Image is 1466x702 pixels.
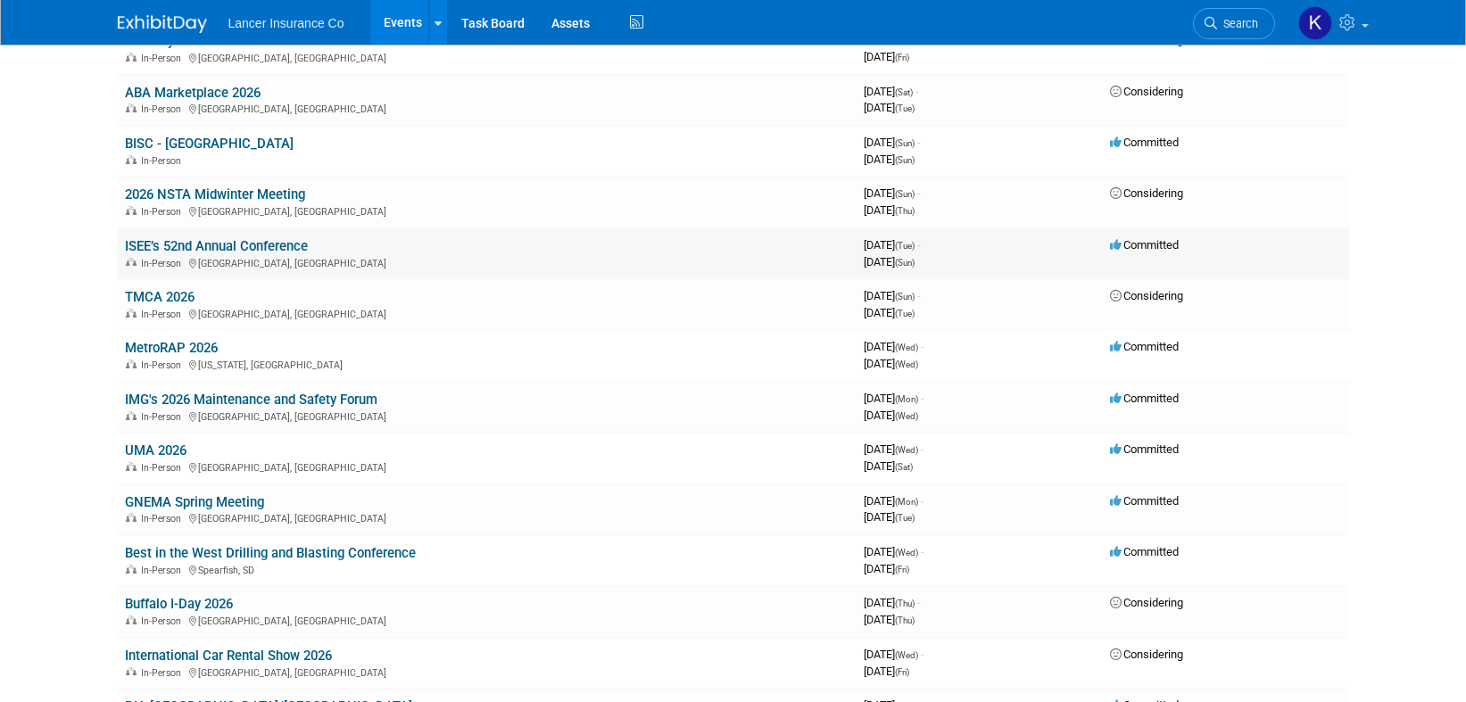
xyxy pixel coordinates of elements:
[895,189,915,199] span: (Sun)
[125,85,261,101] a: ABA Marketplace 2026
[917,596,920,609] span: -
[895,548,918,557] span: (Wed)
[126,462,137,471] img: In-Person Event
[895,292,915,301] span: (Sun)
[125,50,849,64] div: [GEOGRAPHIC_DATA], [GEOGRAPHIC_DATA]
[125,340,218,356] a: MetroRAP 2026
[895,411,918,421] span: (Wed)
[1110,494,1179,508] span: Committed
[864,136,920,149] span: [DATE]
[126,103,137,112] img: In-Person Event
[864,562,909,575] span: [DATE]
[126,258,137,267] img: In-Person Event
[921,392,923,405] span: -
[895,309,915,318] span: (Tue)
[125,136,294,152] a: BISC - [GEOGRAPHIC_DATA]
[1110,186,1183,200] span: Considering
[141,155,186,167] span: In-Person
[125,545,416,561] a: Best in the West Drilling and Blasting Conference
[126,53,137,62] img: In-Person Event
[126,411,137,420] img: In-Person Event
[1110,340,1179,353] span: Committed
[864,442,923,456] span: [DATE]
[125,203,849,218] div: [GEOGRAPHIC_DATA], [GEOGRAPHIC_DATA]
[126,155,137,164] img: In-Person Event
[125,101,849,115] div: [GEOGRAPHIC_DATA], [GEOGRAPHIC_DATA]
[864,510,915,524] span: [DATE]
[864,665,909,678] span: [DATE]
[895,650,918,660] span: (Wed)
[1110,85,1183,98] span: Considering
[864,596,920,609] span: [DATE]
[917,238,920,252] span: -
[126,565,137,574] img: In-Person Event
[921,340,923,353] span: -
[895,394,918,404] span: (Mon)
[864,409,918,422] span: [DATE]
[864,648,923,661] span: [DATE]
[1110,136,1179,149] span: Committed
[1193,8,1275,39] a: Search
[125,442,186,458] a: UMA 2026
[895,359,918,369] span: (Wed)
[141,667,186,679] span: In-Person
[141,411,186,423] span: In-Person
[126,359,137,368] img: In-Person Event
[125,562,849,576] div: Spearfish, SD
[895,206,915,216] span: (Thu)
[126,667,137,676] img: In-Person Event
[125,510,849,524] div: [GEOGRAPHIC_DATA], [GEOGRAPHIC_DATA]
[864,50,909,63] span: [DATE]
[125,596,233,612] a: Buffalo I-Day 2026
[1110,596,1183,609] span: Considering
[125,648,332,664] a: International Car Rental Show 2026
[125,665,849,679] div: [GEOGRAPHIC_DATA], [GEOGRAPHIC_DATA]
[141,513,186,524] span: In-Person
[141,309,186,320] span: In-Person
[864,186,920,200] span: [DATE]
[895,103,915,113] span: (Tue)
[864,238,920,252] span: [DATE]
[125,186,305,202] a: 2026 NSTA Midwinter Meeting
[895,445,918,455] span: (Wed)
[864,306,915,319] span: [DATE]
[125,306,849,320] div: [GEOGRAPHIC_DATA], [GEOGRAPHIC_DATA]
[1298,6,1332,40] img: Kimberly Ochs
[895,462,913,472] span: (Sat)
[126,615,137,624] img: In-Person Event
[864,459,913,473] span: [DATE]
[921,648,923,661] span: -
[895,615,915,625] span: (Thu)
[125,357,849,371] div: [US_STATE], [GEOGRAPHIC_DATA]
[917,289,920,302] span: -
[141,258,186,269] span: In-Person
[917,186,920,200] span: -
[1110,289,1183,302] span: Considering
[141,359,186,371] span: In-Person
[141,103,186,115] span: In-Person
[125,238,308,254] a: ISEE’s 52nd Annual Conference
[125,613,849,627] div: [GEOGRAPHIC_DATA], [GEOGRAPHIC_DATA]
[864,255,915,268] span: [DATE]
[921,442,923,456] span: -
[864,203,915,217] span: [DATE]
[125,494,264,510] a: GNEMA Spring Meeting
[126,513,137,522] img: In-Person Event
[1217,17,1258,30] span: Search
[864,340,923,353] span: [DATE]
[864,545,923,558] span: [DATE]
[126,206,137,215] img: In-Person Event
[917,136,920,149] span: -
[864,392,923,405] span: [DATE]
[141,206,186,218] span: In-Person
[118,15,207,33] img: ExhibitDay
[895,513,915,523] span: (Tue)
[921,545,923,558] span: -
[864,494,923,508] span: [DATE]
[921,494,923,508] span: -
[864,357,918,370] span: [DATE]
[895,155,915,165] span: (Sun)
[126,309,137,318] img: In-Person Event
[895,258,915,268] span: (Sun)
[864,101,915,114] span: [DATE]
